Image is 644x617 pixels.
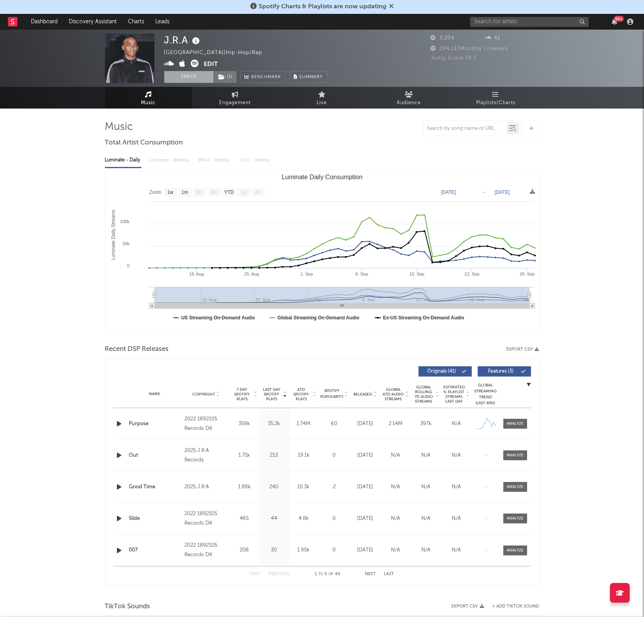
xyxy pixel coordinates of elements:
[192,87,279,109] a: Engagement
[189,272,203,276] text: 18. Aug
[389,4,394,10] span: Dismiss
[383,483,409,491] div: N/A
[149,190,161,195] text: Zoom
[383,546,409,554] div: N/A
[277,315,359,321] text: Global Streaming On-Demand Audio
[141,98,156,108] span: Music
[261,452,287,459] div: 253
[354,392,372,397] span: Released
[282,174,362,180] text: Luminate Daily Consumption
[214,71,237,83] span: ( 1 )
[291,515,317,523] div: 4.8k
[164,48,272,58] div: [GEOGRAPHIC_DATA] | Hip-Hop/Rap
[409,272,424,276] text: 15. Sep
[210,190,217,195] text: 6m
[443,515,470,523] div: N/A
[232,452,257,459] div: 1.71k
[110,210,116,260] text: Luminate Daily Streams
[290,71,327,83] button: Summary
[476,98,515,108] span: Playlists/Charts
[464,272,479,276] text: 22. Sep
[352,483,379,491] div: [DATE]
[523,297,533,302] text: 29.…
[321,452,348,459] div: 0
[481,189,486,195] text: →
[492,604,539,609] button: + Add TikTok Sound
[441,189,456,195] text: [DATE]
[452,604,484,609] button: Export CSV
[614,16,624,22] div: 99 +
[214,71,237,83] button: (1)
[352,546,379,554] div: [DATE]
[431,56,477,61] span: Jump Score: 78.2
[423,126,507,132] input: Search by song name or URL
[352,515,379,523] div: [DATE]
[196,190,203,195] text: 3m
[220,98,251,108] span: Engagement
[167,190,173,195] text: 1w
[352,420,379,428] div: [DATE]
[184,482,227,492] div: 2025 J.R.A
[300,272,313,276] text: 1. Sep
[419,366,472,377] button: Originals(41)
[105,345,169,354] span: Recent DSP Releases
[105,602,150,611] span: TikTok Sounds
[520,272,535,276] text: 29. Sep
[321,546,348,554] div: 0
[485,36,500,41] span: 41
[232,387,253,401] span: 7 Day Spotify Plays
[366,87,452,109] a: Audience
[443,420,470,428] div: N/A
[105,138,183,148] span: Total Artist Consumption
[431,36,455,41] span: 3,204
[413,385,435,404] span: Global Rolling 7D Audio Streams
[478,366,531,377] button: Features(3)
[241,190,246,195] text: 1y
[25,14,63,30] a: Dashboard
[129,483,181,491] a: Good Time
[232,420,257,428] div: 359k
[352,452,379,459] div: [DATE]
[261,546,287,554] div: 30
[306,570,349,579] div: 1 5 44
[443,483,470,491] div: N/A
[484,604,539,609] button: + Add TikTok Sound
[181,190,188,195] text: 1m
[291,452,317,459] div: 19.1k
[413,420,439,428] div: 397k
[129,420,181,428] a: Purpose
[397,98,421,108] span: Audience
[279,87,366,109] a: Live
[291,483,317,491] div: 10.3k
[300,75,323,79] span: Summary
[129,391,181,397] div: Name
[164,34,202,47] div: J.R.A
[192,392,215,397] span: Copyright
[365,572,376,576] button: Next
[184,414,227,433] div: 2022 1892105 Records DK
[129,515,181,523] a: Slide
[452,87,539,109] a: Playlists/Charts
[291,420,317,428] div: 1.74M
[261,420,287,428] div: 35.2k
[259,4,387,10] span: Spotify Charts & Playlists are now updating
[122,14,150,30] a: Charts
[413,452,439,459] div: N/A
[317,98,327,108] span: Live
[431,46,509,51] span: 284,113 Monthly Listeners
[413,546,439,554] div: N/A
[261,483,287,491] div: 240
[122,241,130,246] text: 50k
[470,17,589,27] input: Search for artists
[261,387,282,401] span: Last Day Spotify Plays
[184,446,227,465] div: 2025 J.R.A Records
[507,347,539,352] button: Export CSV
[413,515,439,523] div: N/A
[413,483,439,491] div: N/A
[105,87,192,109] a: Music
[250,572,261,576] button: First
[383,420,409,428] div: 2.14M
